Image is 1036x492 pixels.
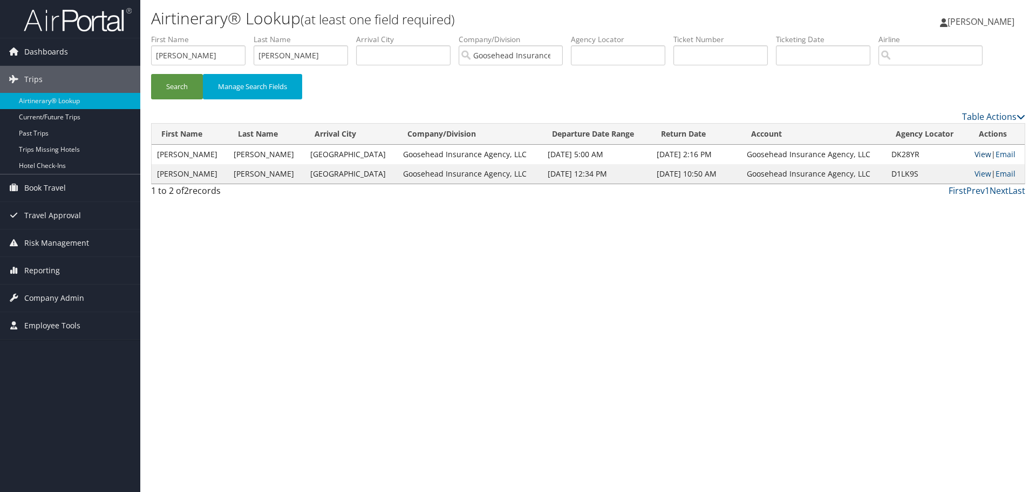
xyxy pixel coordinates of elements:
[398,164,542,184] td: Goosehead Insurance Agency, LLC
[776,34,878,45] label: Ticketing Date
[878,34,991,45] label: Airline
[398,124,542,145] th: Company/Division
[254,34,356,45] label: Last Name
[356,34,459,45] label: Arrival City
[24,312,80,339] span: Employee Tools
[228,124,305,145] th: Last Name: activate to sort column ascending
[948,16,1014,28] span: [PERSON_NAME]
[184,185,189,197] span: 2
[228,164,305,184] td: [PERSON_NAME]
[203,74,302,99] button: Manage Search Fields
[962,111,1025,123] a: Table Actions
[398,145,542,164] td: Goosehead Insurance Agency, LLC
[151,34,254,45] label: First Name
[886,145,969,164] td: DK28YR
[24,66,43,93] span: Trips
[985,185,990,197] a: 1
[24,230,89,257] span: Risk Management
[651,124,741,145] th: Return Date: activate to sort column ascending
[301,10,455,28] small: (at least one field required)
[152,124,228,145] th: First Name: activate to sort column ascending
[24,202,81,229] span: Travel Approval
[886,124,969,145] th: Agency Locator: activate to sort column ascending
[974,169,991,179] a: View
[996,149,1015,159] a: Email
[974,149,991,159] a: View
[571,34,673,45] label: Agency Locator
[228,145,305,164] td: [PERSON_NAME]
[673,34,776,45] label: Ticket Number
[542,145,651,164] td: [DATE] 5:00 AM
[24,257,60,284] span: Reporting
[1008,185,1025,197] a: Last
[996,169,1015,179] a: Email
[151,7,734,30] h1: Airtinerary® Lookup
[542,164,651,184] td: [DATE] 12:34 PM
[24,38,68,65] span: Dashboards
[651,145,741,164] td: [DATE] 2:16 PM
[459,34,571,45] label: Company/Division
[152,164,228,184] td: [PERSON_NAME]
[151,184,358,203] div: 1 to 2 of records
[969,145,1025,164] td: |
[305,145,398,164] td: [GEOGRAPHIC_DATA]
[940,5,1025,38] a: [PERSON_NAME]
[24,7,132,32] img: airportal-logo.png
[152,145,228,164] td: [PERSON_NAME]
[651,164,741,184] td: [DATE] 10:50 AM
[24,174,66,201] span: Book Travel
[969,124,1025,145] th: Actions
[969,164,1025,184] td: |
[305,164,398,184] td: [GEOGRAPHIC_DATA]
[305,124,398,145] th: Arrival City: activate to sort column ascending
[741,164,886,184] td: Goosehead Insurance Agency, LLC
[990,185,1008,197] a: Next
[886,164,969,184] td: D1LK9S
[151,74,203,99] button: Search
[966,185,985,197] a: Prev
[741,124,886,145] th: Account: activate to sort column ascending
[542,124,651,145] th: Departure Date Range: activate to sort column ascending
[741,145,886,164] td: Goosehead Insurance Agency, LLC
[949,185,966,197] a: First
[24,285,84,312] span: Company Admin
